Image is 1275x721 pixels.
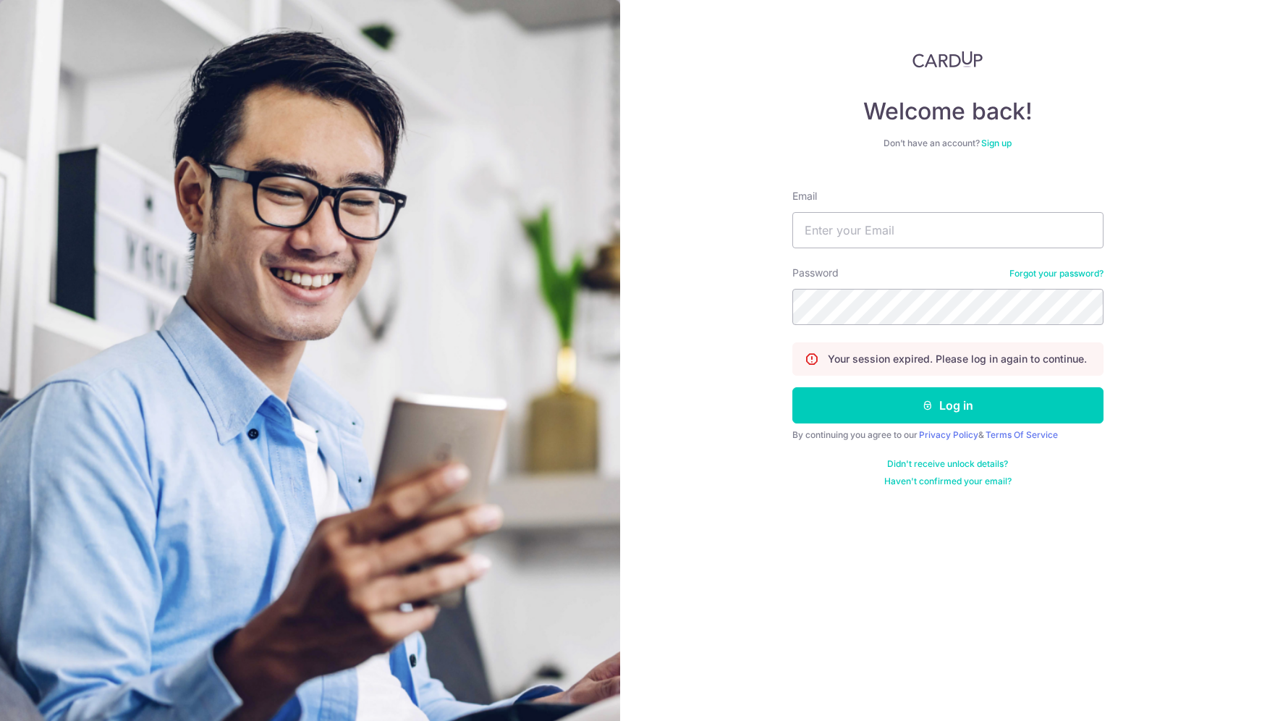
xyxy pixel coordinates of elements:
a: Haven't confirmed your email? [884,476,1012,487]
label: Email [792,189,817,203]
a: Forgot your password? [1009,268,1104,279]
input: Enter your Email [792,212,1104,248]
div: Don’t have an account? [792,138,1104,149]
p: Your session expired. Please log in again to continue. [828,352,1087,366]
img: CardUp Logo [912,51,983,68]
h4: Welcome back! [792,97,1104,126]
a: Sign up [981,138,1012,148]
a: Terms Of Service [986,429,1058,440]
button: Log in [792,387,1104,423]
a: Didn't receive unlock details? [887,458,1008,470]
div: By continuing you agree to our & [792,429,1104,441]
a: Privacy Policy [919,429,978,440]
label: Password [792,266,839,280]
